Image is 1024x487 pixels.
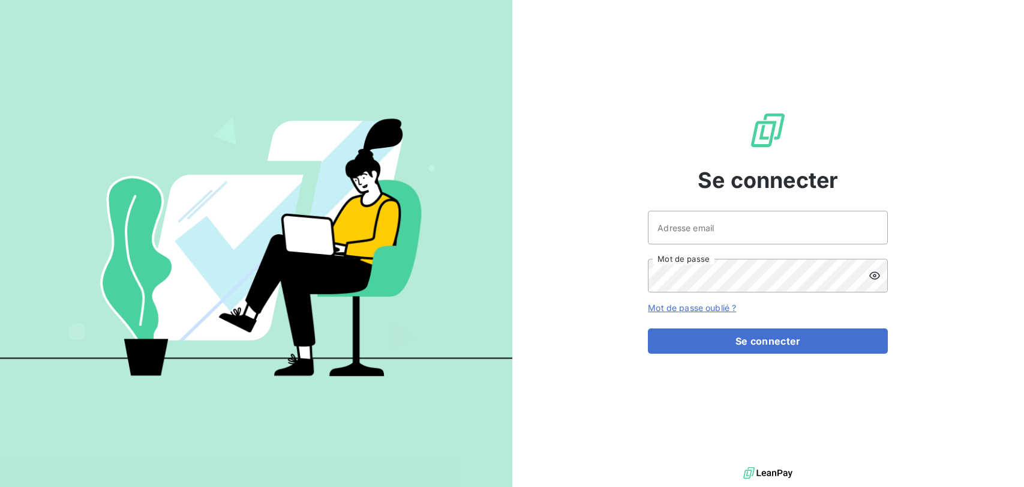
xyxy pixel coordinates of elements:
[743,464,792,482] img: logo
[648,328,888,354] button: Se connecter
[648,211,888,244] input: placeholder
[749,111,787,150] img: Logo LeanPay
[698,164,838,196] span: Se connecter
[648,303,736,313] a: Mot de passe oublié ?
